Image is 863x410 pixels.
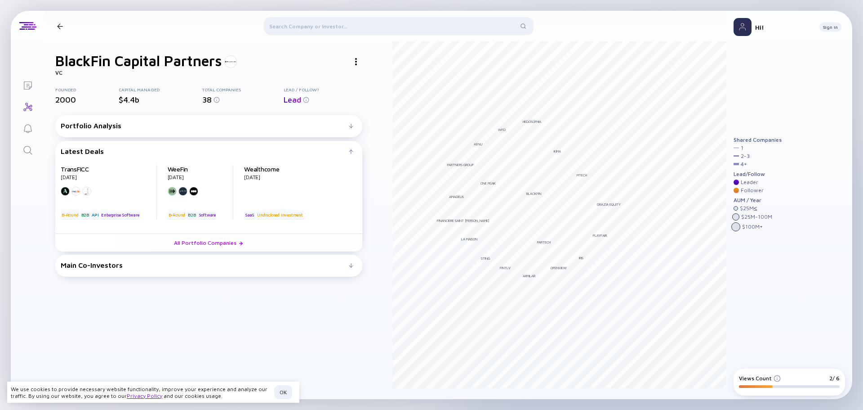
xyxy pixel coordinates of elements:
img: Profile Picture [734,18,752,36]
div: OpenView [551,266,567,270]
div: [DATE] [244,165,311,219]
div: We use cookies to provide necessary website functionality, improve your experience and analyze ou... [11,386,271,399]
div: 2/ 6 [829,375,840,382]
div: $ 100M + [742,224,763,230]
div: Shared Companies [734,137,782,143]
div: MTech [577,173,587,177]
div: FinTLV [500,266,511,270]
a: Wealthcome [244,165,280,173]
div: Grazia Equity [597,202,621,207]
div: 4 + [741,161,747,167]
div: IRIS [579,256,583,260]
div: Sting [481,256,490,261]
div: WFD [498,127,506,132]
div: Total Companies [202,87,284,92]
a: Reminders [11,117,44,139]
div: VC [55,69,362,76]
div: One Peak [480,181,496,185]
div: Hedosophia [523,119,541,124]
div: B-Round [61,210,80,219]
div: La Maison [461,237,477,241]
div: 1 [741,145,743,151]
div: Armilar [523,274,535,278]
a: Privacy Policy [127,392,162,399]
span: 38 [202,95,212,104]
a: Lists [11,74,44,95]
div: Enterprise Software [100,210,140,219]
div: Main Co-Investors [61,261,349,269]
div: $ 25M [740,205,757,212]
div: Founded [55,87,119,92]
img: Investor Actions [355,58,357,65]
div: $ 25M - 100M [741,214,772,220]
div: Hi! [755,23,812,31]
img: Info for Total Companies [214,97,220,103]
div: API [91,210,99,219]
div: [DATE] [168,165,233,219]
button: OK [274,385,292,399]
a: All Portfolio Companies [55,234,362,252]
a: WeeFin [168,165,188,173]
div: Financière Saint [PERSON_NAME] [437,218,489,223]
div: 2000 [55,95,119,104]
div: 2 - 3 [741,153,750,159]
div: $4.4b [119,95,202,104]
div: Amadeus [449,194,464,199]
div: Leader [741,179,758,185]
div: Follower [741,187,764,194]
a: Investor Map [11,95,44,117]
div: Software [198,210,217,219]
div: Latest Deals [61,147,349,155]
div: Lead/Follow [734,171,782,177]
div: [DATE] [61,165,157,219]
div: B2B [187,210,196,219]
div: Lead / Follow? [284,87,362,92]
h1: BlackFin Capital Partners [55,52,222,69]
div: AUM / Year [734,197,782,203]
div: Portfolio Analysis [61,122,349,130]
div: AENU [474,142,482,146]
div: Playfair [593,233,607,238]
a: TransFICC [61,165,89,173]
a: Search [11,139,44,160]
div: Partners Group [447,162,474,167]
img: Info for Lead / Follow? [303,97,309,103]
div: B-Round [168,210,187,219]
div: Views Count [739,375,781,382]
div: BlackFin [526,191,541,196]
div: Undisclosed Investment [256,210,304,219]
div: Capital Managed [119,87,202,92]
div: SaaS [244,210,255,219]
span: Lead [284,95,301,104]
button: Sign In [819,23,841,32]
div: ≤ [754,205,757,212]
div: Partech [537,240,551,244]
div: Kima [554,149,561,153]
div: B2B [80,210,90,219]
